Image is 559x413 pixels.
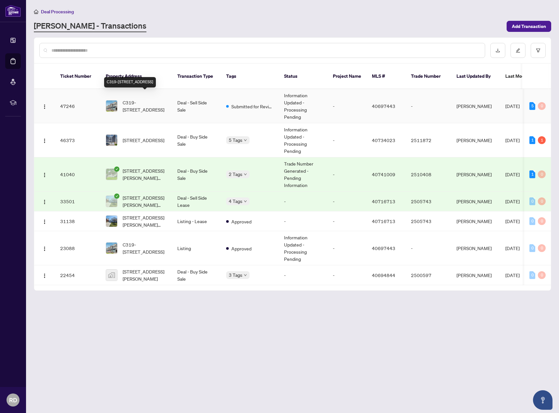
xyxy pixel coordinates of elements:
div: 0 [538,244,546,252]
span: down [244,173,247,176]
td: Deal - Sell Side Sale [172,89,221,123]
td: - [328,123,367,157]
button: Logo [39,243,50,253]
span: [STREET_ADDRESS] [123,137,164,144]
td: 47246 [55,89,101,123]
th: Project Name [328,64,367,89]
td: [PERSON_NAME] [451,192,500,211]
div: 1 [538,136,546,144]
td: 2505743 [406,211,451,231]
div: 0 [529,244,535,252]
button: Logo [39,135,50,145]
a: [PERSON_NAME] - Transactions [34,20,146,32]
div: 1 [529,136,535,144]
div: 0 [529,197,535,205]
td: - [328,157,367,192]
td: 23088 [55,231,101,265]
td: Deal - Buy Side Sale [172,157,221,192]
div: 5 [529,102,535,110]
img: thumbnail-img [106,243,117,254]
img: thumbnail-img [106,135,117,146]
span: 40734023 [372,137,395,143]
td: Deal - Sell Side Lease [172,192,221,211]
td: [PERSON_NAME] [451,231,500,265]
img: thumbnail-img [106,100,117,112]
td: - [328,89,367,123]
td: Deal - Buy Side Sale [172,123,221,157]
img: Logo [42,138,47,143]
span: [DATE] [505,103,520,109]
td: - [328,265,367,285]
td: - [279,211,328,231]
span: Approved [231,245,252,252]
td: Information Updated - Processing Pending [279,123,328,157]
td: 41040 [55,157,101,192]
span: filter [536,48,540,53]
th: Last Updated By [451,64,500,89]
img: Logo [42,172,47,178]
td: [PERSON_NAME] [451,265,500,285]
td: - [406,89,451,123]
button: Logo [39,270,50,280]
th: Last Modified Date [500,64,559,89]
img: Logo [42,246,47,251]
span: Last Modified Date [505,73,545,80]
td: - [328,192,367,211]
th: Trade Number [406,64,451,89]
span: down [244,273,247,277]
span: [DATE] [505,137,520,143]
img: Logo [42,273,47,278]
span: Add Transaction [512,21,546,32]
td: - [328,211,367,231]
td: 46373 [55,123,101,157]
span: 3 Tags [229,271,242,279]
button: download [490,43,505,58]
th: Transaction Type [172,64,221,89]
img: Logo [42,104,47,109]
span: down [244,200,247,203]
span: download [496,48,500,53]
td: [PERSON_NAME] [451,157,500,192]
td: 2505743 [406,192,451,211]
div: 1 [529,170,535,178]
span: Approved [231,218,252,225]
span: [STREET_ADDRESS][PERSON_NAME] [123,268,167,282]
th: Tags [221,64,279,89]
td: Information Updated - Processing Pending [279,231,328,265]
div: C319-[STREET_ADDRESS] [104,77,156,87]
td: - [406,231,451,265]
span: C319-[STREET_ADDRESS] [123,241,167,255]
button: Logo [39,169,50,180]
td: 31138 [55,211,101,231]
img: Logo [42,199,47,205]
td: 33501 [55,192,101,211]
td: [PERSON_NAME] [451,123,500,157]
span: [DATE] [505,218,520,224]
span: down [244,139,247,142]
td: Trade Number Generated - Pending Information [279,157,328,192]
span: check-circle [114,193,119,199]
button: Add Transaction [507,21,551,32]
img: logo [5,5,21,17]
td: Listing - Lease [172,211,221,231]
td: - [328,231,367,265]
button: Open asap [533,390,552,410]
span: 2 Tags [229,170,242,178]
span: 40697443 [372,245,395,251]
span: Submitted for Review [231,103,274,110]
span: check-circle [114,167,119,172]
span: 40694844 [372,272,395,278]
button: Logo [39,101,50,111]
button: filter [531,43,546,58]
th: MLS # [367,64,406,89]
td: [PERSON_NAME] [451,89,500,123]
td: 2511872 [406,123,451,157]
img: thumbnail-img [106,169,117,180]
span: 40716713 [372,218,395,224]
span: [DATE] [505,272,520,278]
td: 2510408 [406,157,451,192]
button: Logo [39,216,50,226]
span: [STREET_ADDRESS][PERSON_NAME][PERSON_NAME] [123,167,167,181]
span: RD [9,395,17,405]
div: 0 [538,170,546,178]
